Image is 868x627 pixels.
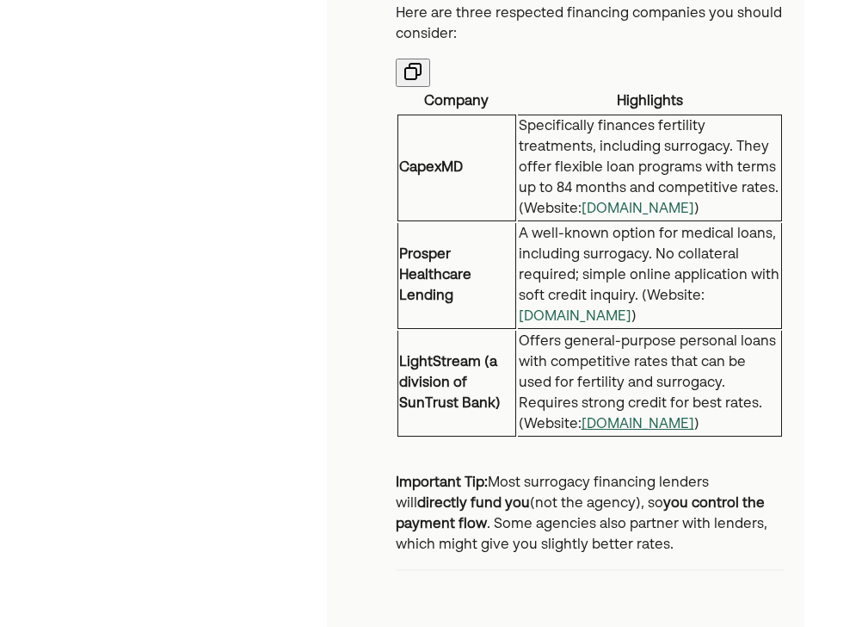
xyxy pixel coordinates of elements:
[518,223,782,329] td: A well-known option for medical loans, including surrogacy. No collateral required; simple online...
[396,3,783,45] p: Here are three respected financing companies you should consider:
[396,476,488,490] strong: Important Tip:
[399,356,501,411] strong: LightStream (a division of SunTrust Bank)
[399,248,471,303] strong: Prosper Healthcare Lending
[399,161,463,175] strong: CapexMD
[397,90,515,113] th: Company
[518,90,782,113] th: Highlights
[417,497,530,511] strong: directly fund you
[582,418,694,431] a: [DOMAIN_NAME]
[519,310,631,324] a: [DOMAIN_NAME]
[396,473,783,556] p: Most surrogacy financing lenders will (not the agency), so . Some agencies also partner with lend...
[518,331,782,437] td: Offers general-purpose personal loans with competitive rates that can be used for fertility and s...
[582,202,694,216] a: [DOMAIN_NAME]
[518,115,782,221] td: Specifically finances fertility treatments, including surrogacy. They offer flexible loan program...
